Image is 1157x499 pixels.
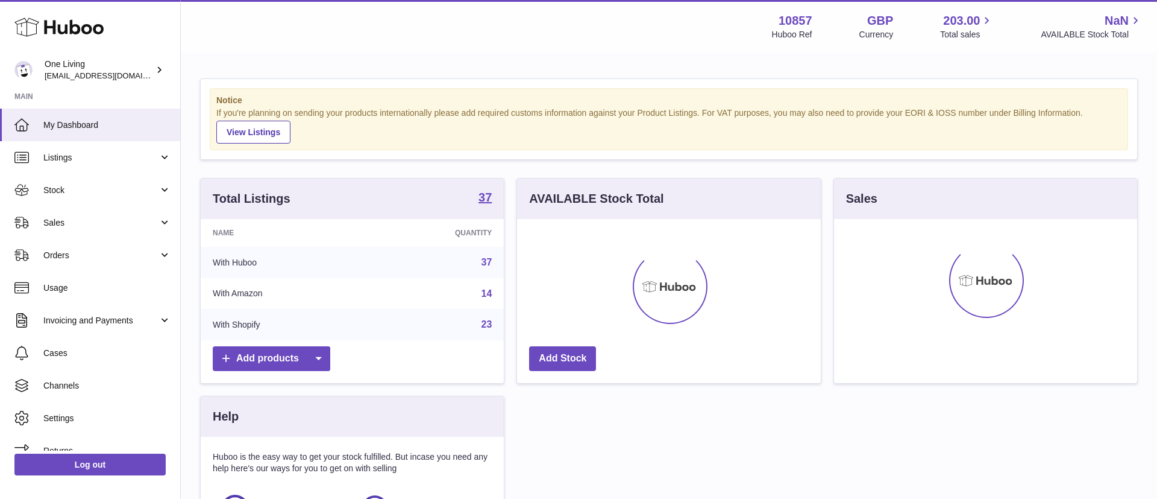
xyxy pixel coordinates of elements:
[43,282,171,294] span: Usage
[943,13,980,29] span: 203.00
[43,185,158,196] span: Stock
[43,152,158,164] span: Listings
[43,119,171,131] span: My Dashboard
[43,413,171,424] span: Settings
[940,29,994,40] span: Total sales
[481,257,492,267] a: 37
[779,13,812,29] strong: 10857
[1041,13,1143,40] a: NaN AVAILABLE Stock Total
[1105,13,1129,29] span: NaN
[201,309,366,340] td: With Shopify
[213,191,290,207] h3: Total Listings
[216,107,1121,144] div: If you're planning on sending your products internationally please add required customs informati...
[43,250,158,261] span: Orders
[859,29,894,40] div: Currency
[846,191,877,207] h3: Sales
[43,380,171,392] span: Channels
[201,219,366,247] th: Name
[45,71,177,80] span: [EMAIL_ADDRESS][DOMAIN_NAME]
[529,191,663,207] h3: AVAILABLE Stock Total
[14,454,166,475] a: Log out
[772,29,812,40] div: Huboo Ref
[867,13,893,29] strong: GBP
[213,408,239,425] h3: Help
[478,191,492,203] strong: 37
[43,445,171,457] span: Returns
[481,319,492,329] a: 23
[481,288,492,299] a: 14
[216,95,1121,106] strong: Notice
[366,219,504,247] th: Quantity
[940,13,994,40] a: 203.00 Total sales
[1041,29,1143,40] span: AVAILABLE Stock Total
[14,61,33,79] img: internalAdmin-10857@internal.huboo.com
[201,278,366,310] td: With Amazon
[43,315,158,326] span: Invoicing and Payments
[478,191,492,206] a: 37
[201,247,366,278] td: With Huboo
[43,348,171,359] span: Cases
[213,346,330,371] a: Add products
[45,59,153,81] div: One Living
[216,121,290,144] a: View Listings
[213,451,492,474] p: Huboo is the easy way to get your stock fulfilled. But incase you need any help here's our ways f...
[529,346,596,371] a: Add Stock
[43,217,158,229] span: Sales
